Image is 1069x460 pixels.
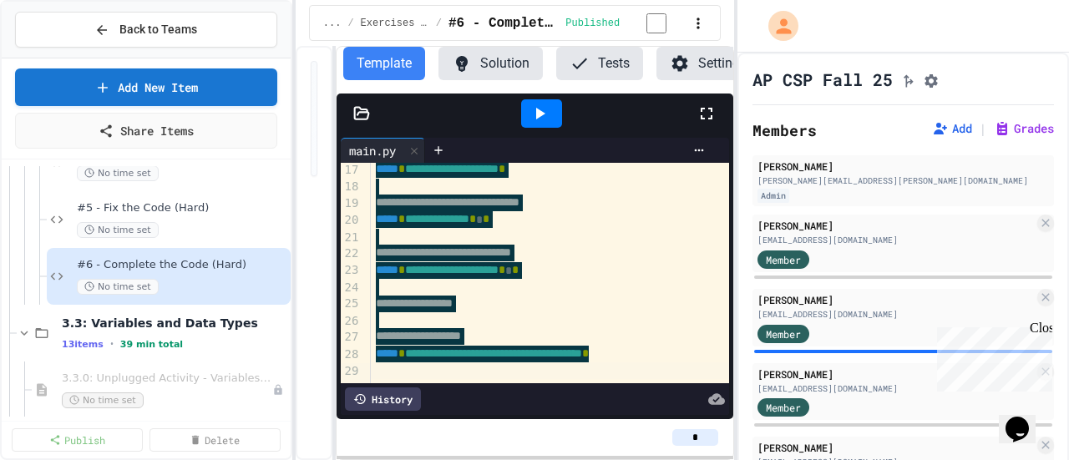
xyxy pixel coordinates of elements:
span: Member [766,400,801,415]
div: 25 [341,296,362,312]
span: Published [565,17,620,30]
div: [PERSON_NAME] [757,366,1034,382]
button: Click to see fork details [899,69,916,89]
div: 28 [341,346,362,363]
button: Grades [994,120,1054,137]
div: My Account [751,7,803,45]
div: 21 [341,230,362,246]
div: 24 [341,280,362,296]
a: Publish [12,428,143,452]
button: Solution [438,47,543,80]
span: #6 - Complete the Code (Hard) [77,258,287,272]
div: 22 [341,245,362,262]
a: Delete [149,428,281,452]
div: 27 [341,329,362,346]
button: Back to Teams [15,12,277,48]
div: [PERSON_NAME] [757,440,1034,455]
span: 39 min total [120,339,183,350]
span: No time set [62,392,144,408]
div: 20 [341,212,362,229]
div: [PERSON_NAME][EMAIL_ADDRESS][PERSON_NAME][DOMAIN_NAME] [757,174,1049,187]
div: [EMAIL_ADDRESS][DOMAIN_NAME] [757,382,1034,395]
span: 3.3.0: Unplugged Activity - Variables and Data [62,372,272,386]
div: main.py [341,142,404,159]
span: No time set [77,279,159,295]
span: Back to Teams [119,21,197,38]
a: Add New Item [15,68,277,106]
h1: AP CSP Fall 25 [752,68,893,91]
div: [EMAIL_ADDRESS][DOMAIN_NAME] [757,308,1034,321]
div: History [345,387,421,411]
span: No time set [77,165,159,181]
button: Assignment Settings [923,69,940,89]
span: Member [766,252,801,267]
span: | [979,119,987,139]
button: Template [343,47,425,80]
div: [PERSON_NAME] [757,159,1049,174]
span: 13 items [62,339,104,350]
div: main.py [341,138,425,163]
div: [EMAIL_ADDRESS][DOMAIN_NAME] [757,234,1034,246]
span: / [436,17,442,30]
div: Content is published and visible to students [565,13,686,33]
div: Unpublished [272,384,284,396]
div: 18 [341,179,362,195]
div: 29 [341,363,362,380]
div: Chat with us now!Close [7,7,115,106]
span: No time set [77,222,159,238]
a: Share Items [15,113,277,149]
div: [PERSON_NAME] [757,218,1034,233]
iframe: chat widget [999,393,1052,443]
div: 26 [341,313,362,330]
div: [PERSON_NAME] [757,292,1034,307]
span: ... [323,17,342,30]
button: Add [932,120,972,137]
iframe: chat widget [930,321,1052,392]
span: / [347,17,353,30]
button: Settings [656,47,760,80]
button: Tests [556,47,643,80]
span: #5 - Fix the Code (Hard) [77,201,287,215]
h2: Members [752,119,817,142]
span: 3.3: Variables and Data Types [62,316,287,331]
input: publish toggle [626,13,686,33]
div: 19 [341,195,362,212]
span: #6 - Complete the Code (Hard) [448,13,559,33]
div: 17 [341,162,362,179]
span: Member [766,326,801,341]
div: Admin [757,189,789,203]
span: • [110,337,114,351]
span: Exercises - Hello World! [361,17,429,30]
div: 23 [341,262,362,279]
